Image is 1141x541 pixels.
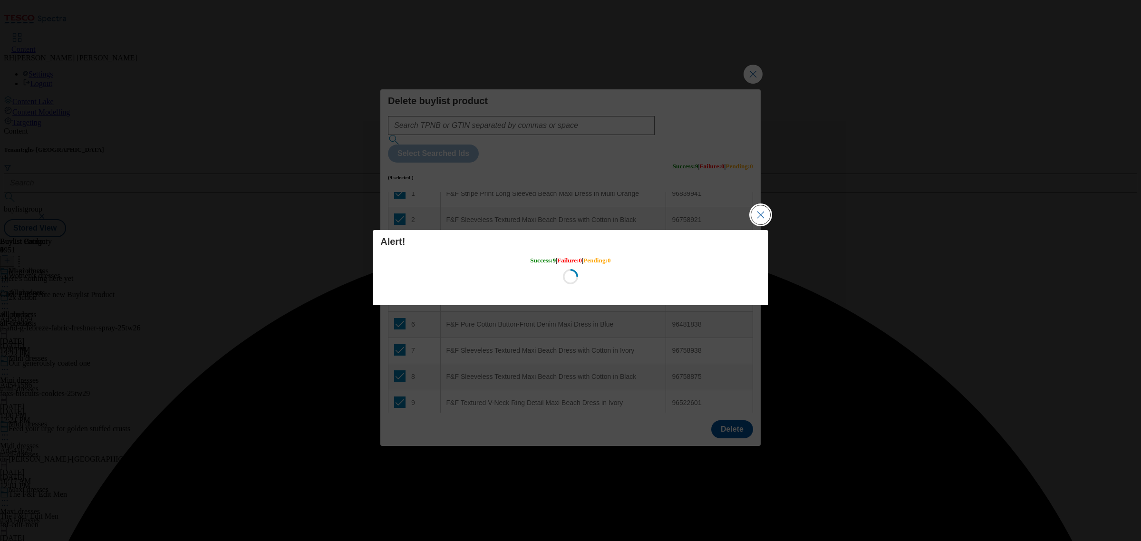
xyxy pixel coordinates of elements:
[751,205,770,224] button: Close Modal
[380,236,761,247] h4: Alert!
[373,230,768,305] div: Modal
[530,257,556,264] span: Success : 9
[530,257,610,264] h5: | |
[557,257,582,264] span: Failure : 0
[583,257,611,264] span: Pending : 0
